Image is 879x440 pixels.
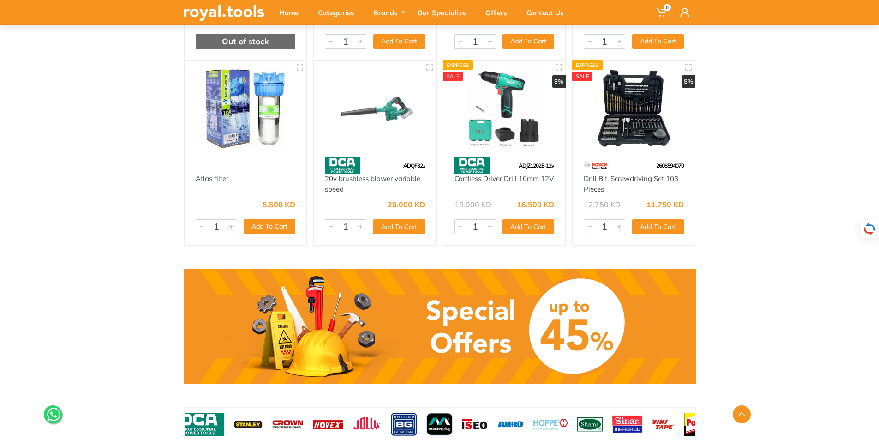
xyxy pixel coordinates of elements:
[184,5,264,21] img: royal.tools Logo
[577,413,603,436] img: Royal Tools Brand - Shams
[652,413,675,436] img: Royal Tools Brand - Vini Tape
[552,75,566,88] div: 8%
[193,69,299,148] img: Royal Tools - Atlas filter
[517,201,554,208] div: 16.500 KD
[519,162,554,169] span: ADJZ1202E-12v
[664,4,671,11] span: 0
[373,219,425,234] button: Add To Cart
[656,162,684,169] span: 2608594070
[322,69,428,148] img: Royal Tools - 20v brushless blower variable speed
[533,413,568,436] img: Royal Tools Brand - Hoppe
[502,34,554,49] button: Add To Cart
[391,413,418,436] img: Royal Tools Brand - BG Electrical
[584,174,678,193] a: Drill Bit, Screwdriving Set 103 Pieces
[502,219,554,234] button: Add To Cart
[311,3,367,22] div: Categories
[367,3,411,22] div: Brands
[454,201,491,208] div: 18.000 KD
[313,413,343,436] img: Royal Tools Brand - Novex
[325,174,420,193] a: 20v brushless blower variable speed
[646,201,684,208] div: 11.750 KD
[632,34,684,49] button: Add To Cart
[452,69,557,148] img: Royal Tools - Cordless Driver Drill 10mm 12V
[581,69,687,148] img: Royal Tools - Drill Bit, Screwdriving Set 103 Pieces
[244,219,295,234] button: Add To Cart
[373,34,425,49] button: Add To Cart
[325,157,360,174] img: 58.webp
[479,3,520,22] div: Offers
[443,72,463,81] div: SALE
[263,201,295,208] div: 5.500 KD
[273,3,311,22] div: Home
[612,413,643,436] img: Royal Tools Brand - Sinar
[572,72,592,81] div: SALE
[196,174,228,183] a: Atlas filter
[233,413,263,436] img: Royal Tools Brand - Stanley
[682,75,695,88] div: 8%
[454,174,554,183] a: Cordless Driver Drill 10mm 12V
[584,201,621,208] div: 12.750 KD
[403,162,425,169] span: ADQF32z
[520,3,577,22] div: Contact Us
[462,413,489,436] img: Royal Tools Brand - ISEO
[411,3,479,22] div: Our Specialize
[632,219,684,234] button: Add To Cart
[454,157,490,174] img: 58.webp
[497,413,524,436] img: Royal Tools Brand - ABRO
[196,157,215,174] img: 1.webp
[272,413,304,436] img: Royal Tools Brand - Crown
[426,413,453,436] img: Royal Tools Brand - Masterplug
[572,60,603,70] div: Express
[196,34,296,49] div: Out of stock
[443,60,473,70] div: Express
[174,413,224,436] img: Royal Tools Brand - DCA
[584,157,608,174] img: 55.webp
[684,413,713,436] img: Royal Tools Brand - Pattex
[388,201,425,208] div: 20.000 KD
[353,413,382,436] img: Royal Tools Brand - Jolly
